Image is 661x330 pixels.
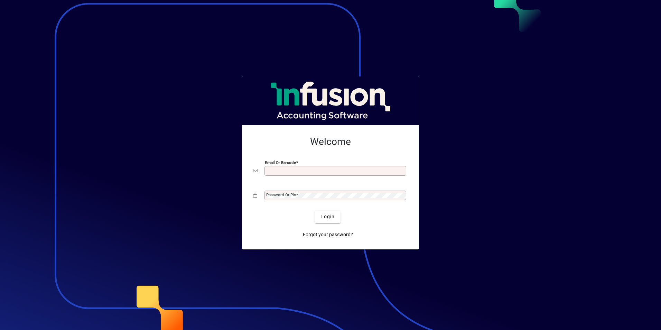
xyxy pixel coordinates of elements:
span: Forgot your password? [303,231,353,238]
h2: Welcome [253,136,408,148]
a: Forgot your password? [300,229,356,241]
mat-label: Email or Barcode [265,160,296,165]
mat-label: Password or Pin [266,192,296,197]
button: Login [315,211,340,223]
span: Login [320,213,335,220]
